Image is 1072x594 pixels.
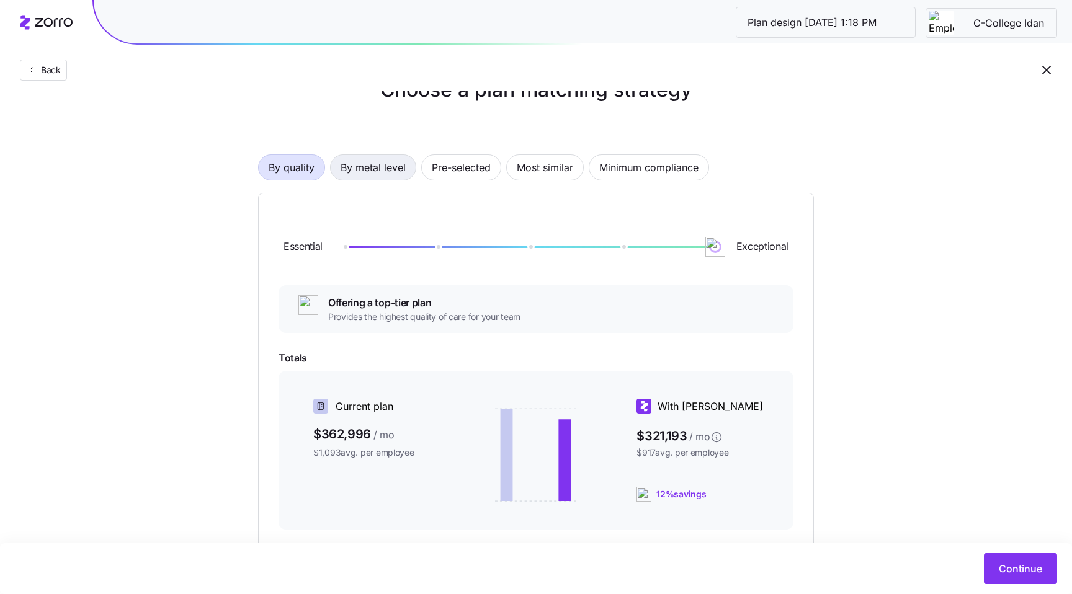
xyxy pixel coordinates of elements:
[636,424,774,444] span: $321,193
[269,155,315,180] span: By quality
[705,237,725,257] img: ai-icon.png
[636,446,774,459] span: $917 avg. per employee
[36,64,61,76] span: Back
[279,350,793,366] span: Totals
[432,155,491,180] span: Pre-selected
[328,311,520,323] span: Provides the highest quality of care for your team
[736,239,788,254] span: Exceptional
[298,295,318,315] img: ai-icon.png
[284,239,323,254] span: Essential
[963,16,1054,31] span: C-College Idan
[506,154,584,180] button: Most similar
[313,446,450,459] span: $1,093 avg. per employee
[328,295,520,311] span: Offering a top-tier plan
[636,487,651,502] img: ai-icon.png
[330,154,416,180] button: By metal level
[929,11,954,35] img: Employer logo
[599,155,699,180] span: Minimum compliance
[373,427,395,443] span: / mo
[313,424,450,444] span: $362,996
[421,154,501,180] button: Pre-selected
[589,154,709,180] button: Minimum compliance
[999,561,1042,576] span: Continue
[20,60,67,81] button: Back
[517,155,573,180] span: Most similar
[341,155,406,180] span: By metal level
[689,429,710,445] span: / mo
[656,488,706,500] span: 12% savings
[636,399,774,414] div: With [PERSON_NAME]
[984,553,1057,584] button: Continue
[258,154,325,180] button: By quality
[313,399,450,414] div: Current plan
